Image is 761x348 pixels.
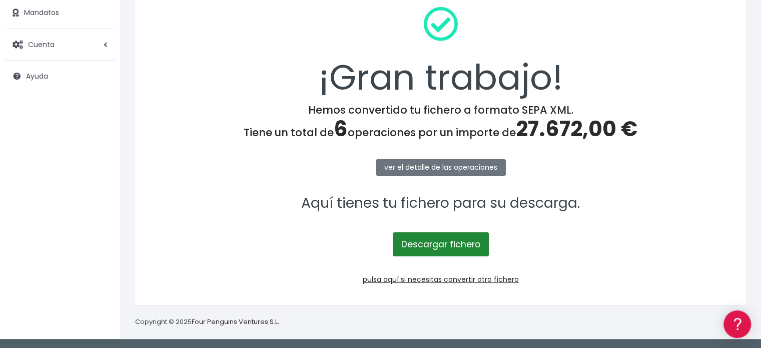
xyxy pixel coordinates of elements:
a: pulsa aquí si necesitas convertir otro fichero [363,274,519,284]
a: Perfiles de empresas [10,173,190,189]
span: 6 [334,114,348,144]
a: Videotutoriales [10,158,190,173]
div: Facturación [10,199,190,208]
a: API [10,256,190,271]
a: Problemas habituales [10,142,190,158]
h4: Hemos convertido tu fichero a formato SEPA XML. Tiene un total de operaciones por un importe de [148,104,733,142]
a: Cuenta [5,34,115,55]
div: Programadores [10,240,190,250]
span: Ayuda [26,71,48,81]
span: Cuenta [28,39,55,49]
a: ver el detalle de las operaciones [376,159,506,176]
button: Contáctanos [10,268,190,285]
a: Información general [10,85,190,101]
a: POWERED BY ENCHANT [138,288,193,298]
a: Ayuda [5,66,115,87]
div: Información general [10,70,190,79]
div: Convertir ficheros [10,111,190,120]
a: Four Penguins Ventures S.L. [192,317,279,326]
a: Mandatos [5,3,115,24]
a: General [10,215,190,230]
p: Aquí tienes tu fichero para su descarga. [148,192,733,215]
span: 27.672,00 € [516,114,637,144]
a: Descargar fichero [393,232,489,256]
p: Copyright © 2025 . [135,317,281,327]
a: Formatos [10,127,190,142]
